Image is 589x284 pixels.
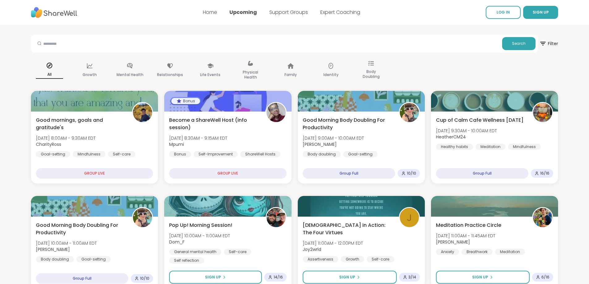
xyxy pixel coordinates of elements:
span: 10 / 10 [407,171,416,176]
div: ShareWell Hosts [240,151,280,157]
a: Support Groups [269,9,308,16]
span: [DATE] 9:30AM - 10:00AM EDT [436,128,497,134]
div: Group Full [303,168,395,179]
div: Anxiety [436,249,459,255]
span: [DATE] 8:30AM - 9:15AM EDT [169,135,227,141]
div: Self-care [224,249,251,255]
span: 10 / 10 [140,276,149,281]
div: GROUP LIVE [169,168,286,179]
p: All [36,71,63,79]
b: CharityRoss [36,141,61,147]
div: Group Full [436,168,528,179]
span: SIGN UP [533,10,549,15]
div: Self reflection [169,257,204,264]
button: SIGN UP [523,6,558,19]
a: LOG IN [486,6,521,19]
div: Healthy habits [436,144,473,150]
span: Search [512,41,526,46]
button: Sign Up [303,271,397,284]
img: Mpumi [267,103,286,122]
span: Meditation Practice Circle [436,222,501,229]
button: Sign Up [169,271,262,284]
div: Mindfulness [508,144,541,150]
div: Group Full [36,273,128,284]
p: Family [284,71,297,78]
div: Body doubling [36,256,74,262]
a: Expert Coaching [320,9,360,16]
button: Search [502,37,536,50]
span: 3 / 14 [408,275,416,280]
b: Joy2wrld [303,246,321,252]
span: [DATE] 11:00AM - 12:00PM EDT [303,240,363,246]
span: Become a ShareWell Host (info session) [169,117,258,131]
b: HeatherCM24 [436,134,466,140]
span: [DEMOGRAPHIC_DATA] in Action: The Four Virtues [303,222,392,236]
div: Growth [341,256,364,262]
span: Sign Up [472,274,488,280]
b: [PERSON_NAME] [303,141,337,147]
a: Home [203,9,217,16]
div: Breathwork [462,249,493,255]
div: Meditation [495,249,525,255]
p: Relationships [157,71,183,78]
div: General mental health [169,249,221,255]
span: [DATE] 9:00AM - 10:00AM EDT [303,135,364,141]
b: [PERSON_NAME] [436,239,470,245]
b: [PERSON_NAME] [36,246,70,252]
span: Filter [539,36,558,51]
span: 6 / 16 [541,275,549,280]
img: ShareWell Nav Logo [31,4,77,21]
span: Cup of Calm Cafe Wellness [DATE] [436,117,523,124]
p: Life Events [200,71,220,78]
b: Dom_F [169,239,185,245]
p: Growth [83,71,97,78]
b: Mpumi [169,141,184,147]
span: LOG IN [497,10,510,15]
img: HeatherCM24 [533,103,552,122]
span: 16 / 16 [540,171,549,176]
div: Assertiveness [303,256,338,262]
div: Self-care [367,256,394,262]
button: Filter [539,35,558,53]
img: Dom_F [267,208,286,227]
div: Meditation [476,144,506,150]
div: Mindfulness [73,151,105,157]
div: Bonus [169,151,191,157]
div: Goal-setting [36,151,70,157]
div: Body doubling [303,151,341,157]
span: [DATE] 10:00AM - 11:00AM EDT [169,233,230,239]
img: Adrienne_QueenOfTheDawn [400,103,419,122]
span: 14 / 16 [274,275,283,280]
span: [DATE] 11:00AM - 11:45AM EDT [436,233,495,239]
span: Good mornings, goals and gratitude's [36,117,125,131]
div: GROUP LIVE [36,168,153,179]
span: Good Morning Body Doubling For Productivity [303,117,392,131]
div: Goal-setting [343,151,378,157]
div: Goal-setting [76,256,111,262]
div: Self-care [108,151,135,157]
p: Body Doubling [357,68,385,80]
span: Sign Up [205,274,221,280]
span: Sign Up [339,274,355,280]
a: Upcoming [229,9,257,16]
span: Pop Up! Morning Session! [169,222,232,229]
button: Sign Up [436,271,530,284]
img: Nicholas [533,208,552,227]
span: [DATE] 10:00AM - 11:00AM EDT [36,240,97,246]
span: J [407,210,412,225]
p: Mental Health [117,71,143,78]
div: Bonus [171,98,200,104]
img: Adrienne_QueenOfTheDawn [133,208,152,227]
img: CharityRoss [133,103,152,122]
p: Identity [323,71,339,78]
span: [DATE] 8:00AM - 9:30AM EDT [36,135,96,141]
p: Physical Health [237,69,264,81]
div: Self-Improvement [194,151,238,157]
span: Good Morning Body Doubling For Productivity [36,222,125,236]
